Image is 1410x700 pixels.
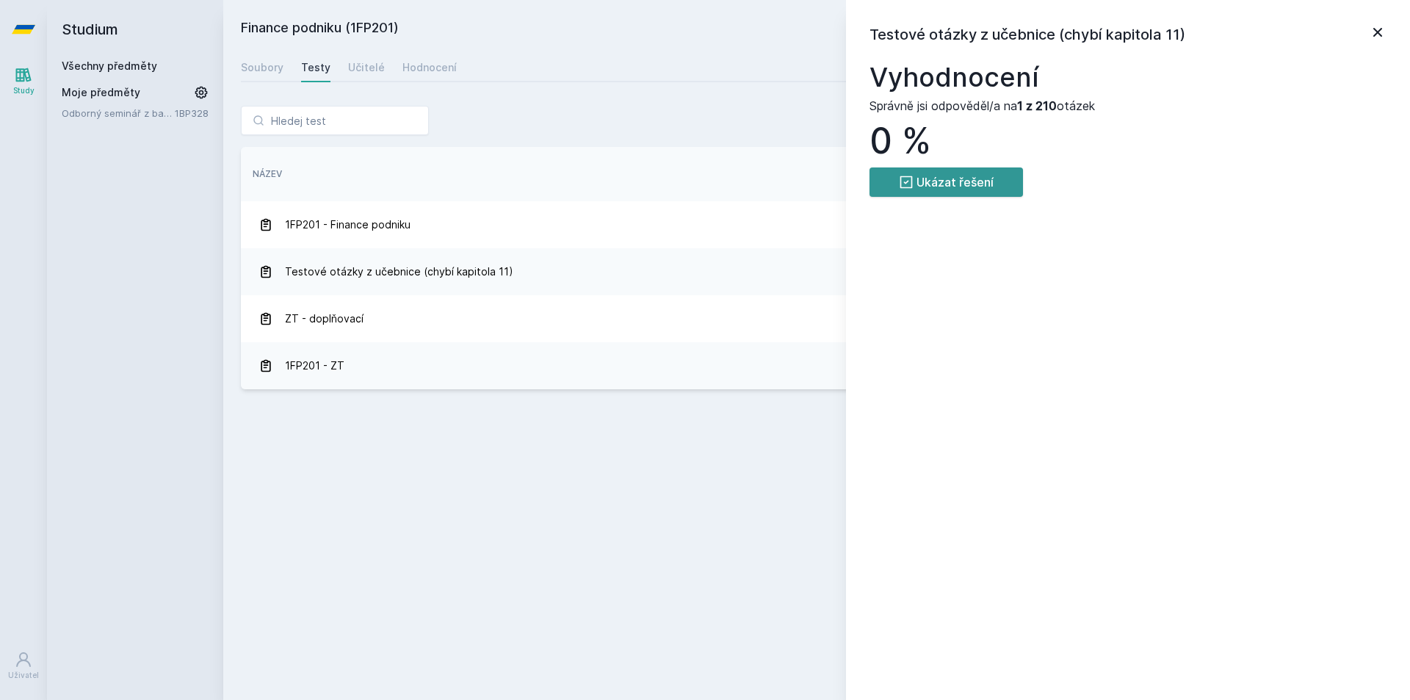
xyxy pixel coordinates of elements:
[241,18,1228,41] h2: Finance podniku (1FP201)
[301,53,330,82] a: Testy
[241,201,1392,248] a: 1FP201 - Finance podniku 30. 12. 2018 68
[348,60,385,75] div: Učitelé
[175,107,209,119] a: 1BP328
[3,643,44,688] a: Uživatel
[241,60,283,75] div: Soubory
[62,85,140,100] span: Moje předměty
[253,167,282,181] button: Název
[348,53,385,82] a: Učitelé
[285,210,411,239] span: 1FP201 - Finance podniku
[8,670,39,681] div: Uživatel
[869,97,1386,115] p: Správně jsi odpověděl/a na otázek
[241,53,283,82] a: Soubory
[869,57,1386,97] h3: Vyhodnocení
[241,342,1392,389] a: 1FP201 - ZT [DATE] 211
[285,304,364,333] span: ZT - doplňovací
[62,59,157,72] a: Všechny předměty
[869,167,1023,197] button: Ukázat řešení
[402,53,457,82] a: Hodnocení
[285,351,344,380] span: 1FP201 - ZT
[1017,98,1057,113] strong: 1 z 210
[285,257,513,286] span: Testové otázky z učebnice (chybí kapitola 11)
[241,248,1392,295] a: Testové otázky z učebnice (chybí kapitola 11) 30. 12. 2018 210
[13,85,35,96] div: Study
[869,115,1386,167] p: 0 %
[241,295,1392,342] a: ZT - doplňovací 30. 12. 2018 111
[301,60,330,75] div: Testy
[241,106,429,135] input: Hledej test
[62,106,175,120] a: Odborný seminář z bankovnictví - Stavební spoření
[3,59,44,104] a: Study
[402,60,457,75] div: Hodnocení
